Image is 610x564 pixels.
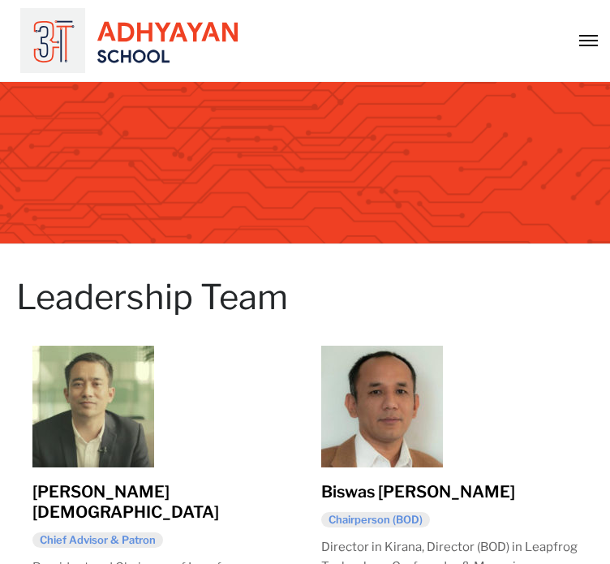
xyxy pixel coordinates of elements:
[32,482,219,522] a: [PERSON_NAME][DEMOGRAPHIC_DATA]
[321,482,515,502] a: Biswas [PERSON_NAME]
[321,512,430,527] h6: Chairperson (BOD)
[321,398,443,413] a: Biswas Shrestha
[32,398,154,413] a: Himal Karmacharya
[20,8,238,73] img: Logo
[32,532,163,548] h6: Chief Advisor & Patron
[16,277,594,317] h1: Leadership Team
